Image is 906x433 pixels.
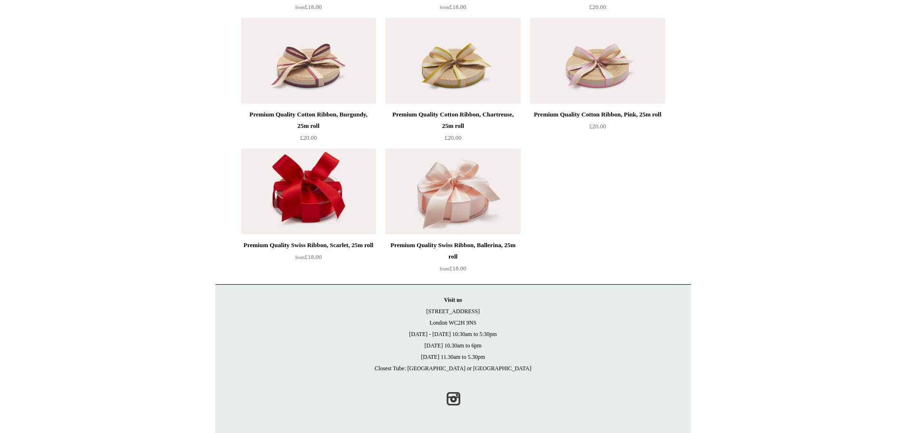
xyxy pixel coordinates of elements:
[589,123,606,130] span: £20.00
[241,149,376,234] a: Premium Quality Swiss Ribbon, Scarlet, 25m roll Premium Quality Swiss Ribbon, Scarlet, 25m roll
[385,18,520,104] img: Premium Quality Cotton Ribbon, Chartreuse, 25m roll
[440,266,449,271] span: from
[445,134,462,141] span: £20.00
[530,109,665,148] a: Premium Quality Cotton Ribbon, Pink, 25m roll £20.00
[295,5,305,10] span: from
[385,109,520,148] a: Premium Quality Cotton Ribbon, Chartreuse, 25m roll £20.00
[225,294,682,374] p: [STREET_ADDRESS] London WC2H 9NS [DATE] - [DATE] 10:30am to 5:30pm [DATE] 10.30am to 6pm [DATE] 1...
[241,149,376,234] img: Premium Quality Swiss Ribbon, Scarlet, 25m roll
[385,149,520,234] a: Premium Quality Swiss Ribbon, Ballerina, 25m roll Premium Quality Swiss Ribbon, Ballerina, 25m roll
[444,297,462,303] strong: Visit us
[443,388,464,409] a: Instagram
[385,18,520,104] a: Premium Quality Cotton Ribbon, Chartreuse, 25m roll Premium Quality Cotton Ribbon, Chartreuse, 25...
[388,240,518,262] div: Premium Quality Swiss Ribbon, Ballerina, 25m roll
[440,5,449,10] span: from
[241,18,376,104] a: Premium Quality Cotton Ribbon, Burgundy, 25m roll Premium Quality Cotton Ribbon, Burgundy, 25m roll
[388,109,518,132] div: Premium Quality Cotton Ribbon, Chartreuse, 25m roll
[440,3,467,10] span: £18.00
[440,265,467,272] span: £18.00
[532,109,662,120] div: Premium Quality Cotton Ribbon, Pink, 25m roll
[295,3,322,10] span: £18.00
[241,109,376,148] a: Premium Quality Cotton Ribbon, Burgundy, 25m roll £20.00
[589,3,606,10] span: £20.00
[300,134,317,141] span: £20.00
[385,240,520,279] a: Premium Quality Swiss Ribbon, Ballerina, 25m roll from£18.00
[295,253,322,260] span: £18.00
[530,18,665,104] img: Premium Quality Cotton Ribbon, Pink, 25m roll
[385,149,520,234] img: Premium Quality Swiss Ribbon, Ballerina, 25m roll
[244,240,374,251] div: Premium Quality Swiss Ribbon, Scarlet, 25m roll
[241,18,376,104] img: Premium Quality Cotton Ribbon, Burgundy, 25m roll
[244,109,374,132] div: Premium Quality Cotton Ribbon, Burgundy, 25m roll
[295,255,305,260] span: from
[530,18,665,104] a: Premium Quality Cotton Ribbon, Pink, 25m roll Premium Quality Cotton Ribbon, Pink, 25m roll
[241,240,376,279] a: Premium Quality Swiss Ribbon, Scarlet, 25m roll from£18.00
